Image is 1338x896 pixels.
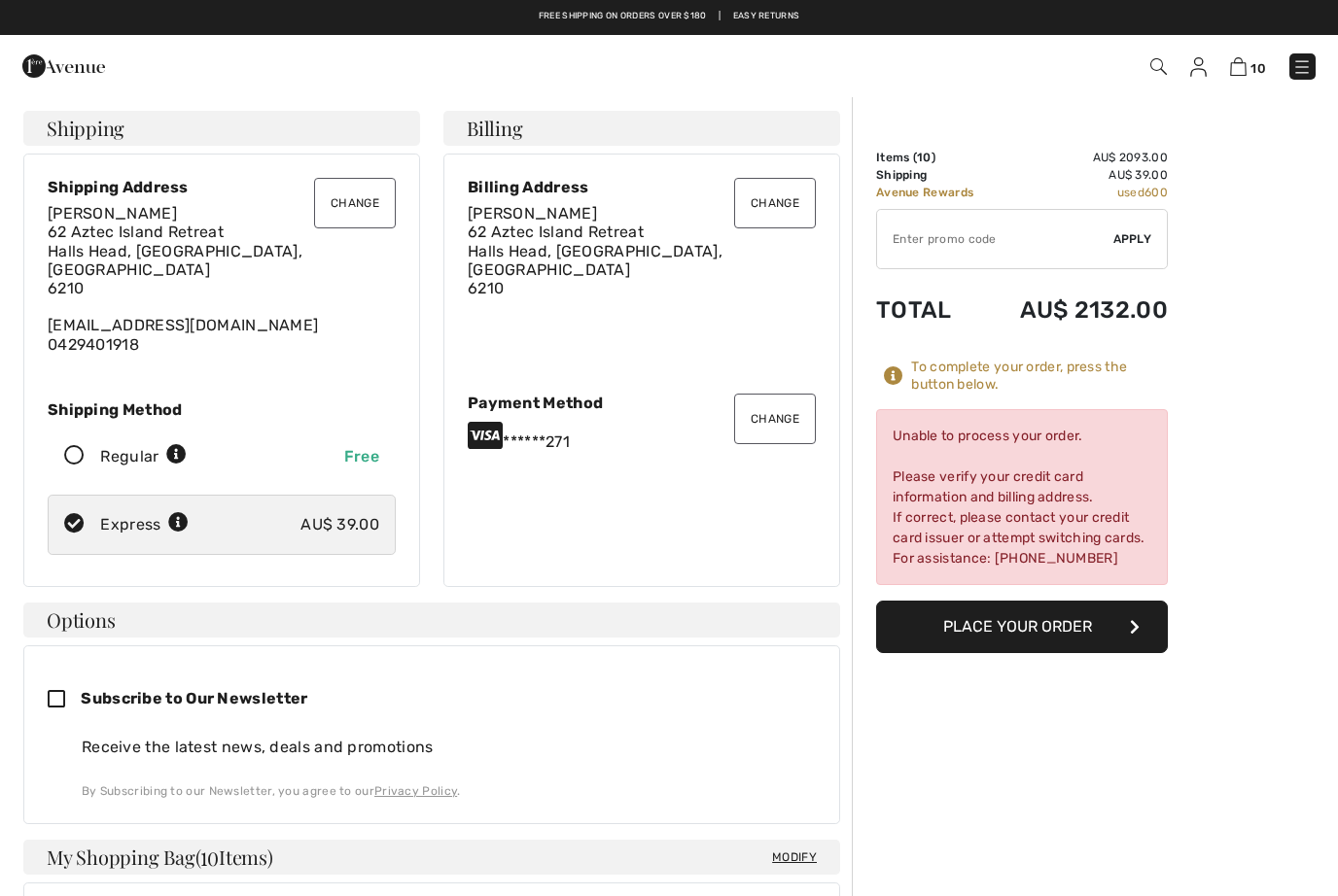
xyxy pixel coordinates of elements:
input: Promo code [877,210,1113,268]
span: 600 [1144,186,1168,199]
div: Shipping Address [48,178,396,196]
span: Shipping [47,119,124,138]
span: | [719,10,721,23]
div: Shipping Method [48,400,396,419]
h4: My Shopping Bag [23,840,840,875]
span: [PERSON_NAME] [48,204,177,223]
img: Search [1150,58,1167,75]
td: Avenue Rewards [876,184,992,201]
td: Shipping [876,166,992,184]
div: Receive the latest news, deals and promotions [82,736,816,759]
img: 1ère Avenue [22,47,105,86]
td: AU$ 39.00 [992,166,1168,184]
div: [EMAIL_ADDRESS][DOMAIN_NAME] [48,204,396,354]
span: 10 [1250,61,1266,76]
span: 10 [917,151,932,164]
a: 1ère Avenue [22,55,105,74]
span: 10 [200,843,219,868]
button: Change [734,394,816,444]
span: Subscribe to Our Newsletter [81,689,307,707]
img: Shopping Bag [1230,57,1247,76]
td: Total [876,277,992,343]
td: used [992,184,1168,201]
span: 62 Aztec Island Retreat Halls Head, [GEOGRAPHIC_DATA], [GEOGRAPHIC_DATA] 6210 [48,223,302,297]
td: Items ( ) [876,149,992,166]
div: By Subscribing to our Newsletter, you agree to our . [82,782,816,800]
span: 62 Aztec Island Retreat Halls Head, [GEOGRAPHIC_DATA], [GEOGRAPHIC_DATA] 6210 [468,223,722,297]
span: Billing [467,119,522,138]
div: Billing Address [468,178,816,196]
span: Free [344,447,379,465]
div: Regular [100,445,187,468]
div: Express [100,513,189,536]
a: Easy Returns [733,10,800,23]
div: Payment Method [468,394,816,412]
span: ( Items) [195,844,273,870]
img: My Info [1190,57,1207,77]
a: 10 [1230,54,1266,78]
td: AU$ 2132.00 [992,277,1168,343]
a: 0429401918 [48,335,139,354]
button: Change [734,178,816,228]
img: Menu [1292,57,1312,77]
a: Free shipping on orders over $180 [539,10,707,23]
td: AU$ 2093.00 [992,149,1168,166]
span: Apply [1113,230,1152,248]
button: Change [314,178,396,228]
div: Unable to process your order. Please verify your credit card information and billing address. If ... [876,409,1168,585]
h4: Options [23,603,840,638]
a: Privacy Policy [374,784,457,798]
span: [PERSON_NAME] [468,204,597,223]
div: To complete your order, press the button below. [911,359,1168,394]
button: Place Your Order [876,601,1168,653]
div: AU$ 39.00 [300,513,379,536]
span: Modify [772,847,817,867]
